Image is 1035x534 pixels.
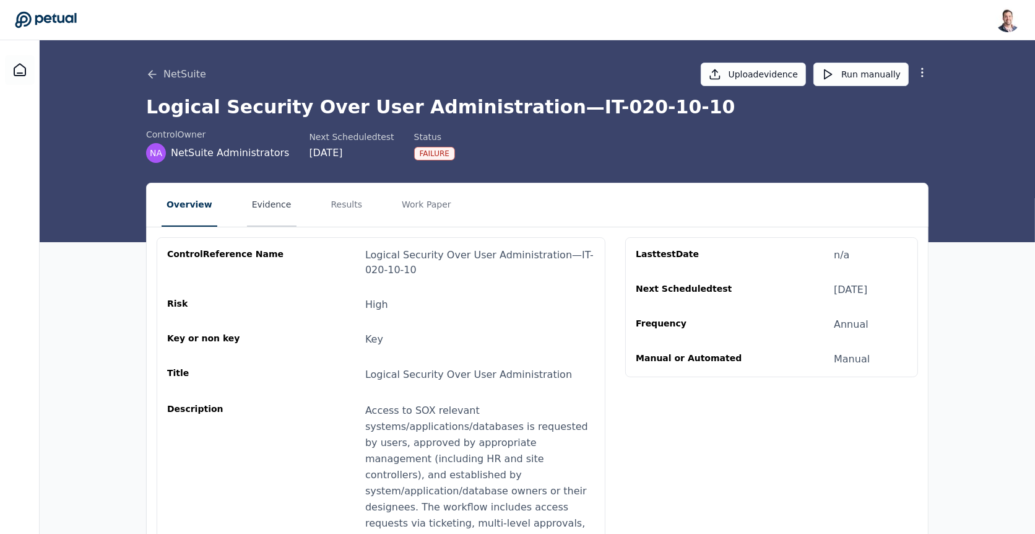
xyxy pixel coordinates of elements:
[5,55,35,85] a: Dashboard
[15,11,77,28] a: Go to Dashboard
[834,282,867,297] div: [DATE]
[365,332,383,347] div: Key
[247,183,297,227] button: Evidence
[146,96,929,118] h1: Logical Security Over User Administration — IT-020-10-10
[150,147,162,159] span: NA
[414,147,455,160] div: Failure
[995,7,1020,32] img: Snir Kodesh
[146,67,206,82] button: NetSuite
[834,352,870,367] div: Manual
[326,183,368,227] button: Results
[834,317,868,332] div: Annual
[813,63,909,86] button: Run manually
[167,332,286,347] div: Key or non key
[636,282,755,297] div: Next Scheduled test
[397,183,456,227] button: Work Paper
[834,248,849,263] div: n/a
[167,297,286,312] div: Risk
[636,352,755,367] div: Manual or Automated
[309,131,394,143] div: Next Scheduled test
[162,183,217,227] button: Overview
[636,317,755,332] div: Frequency
[146,128,289,141] div: control Owner
[701,63,807,86] button: Uploadevidence
[365,248,595,278] div: Logical Security Over User Administration — IT-020-10-10
[365,297,388,312] div: High
[636,248,755,263] div: Last test Date
[167,248,286,278] div: control Reference Name
[167,367,286,383] div: Title
[147,183,928,227] nav: Tabs
[414,131,455,143] div: Status
[309,146,394,160] div: [DATE]
[365,369,572,380] span: Logical Security Over User Administration
[171,146,289,160] span: NetSuite Administrators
